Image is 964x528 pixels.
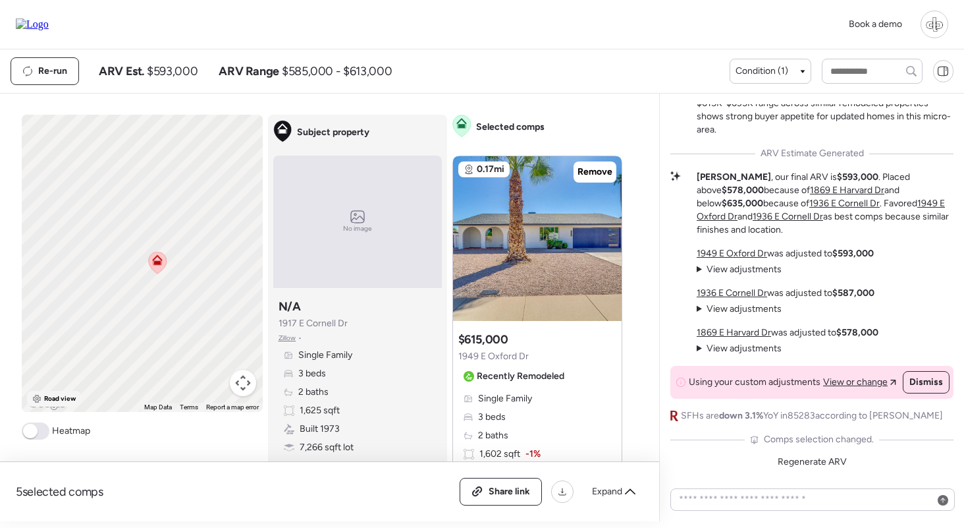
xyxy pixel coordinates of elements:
[279,333,296,343] span: Zillow
[697,327,771,338] a: 1869 E Harvard Dr
[836,327,878,338] strong: $578,000
[707,303,782,314] span: View adjustments
[206,403,259,411] a: Report a map error
[722,185,764,196] strong: $578,000
[753,211,823,222] a: 1936 E Cornell Dr
[707,264,782,275] span: View adjustments
[298,333,302,343] span: •
[52,425,90,438] span: Heatmap
[476,121,545,134] span: Selected comps
[764,433,874,446] span: Comps selection changed.
[298,386,329,399] span: 2 baths
[697,247,874,260] p: was adjusted to
[837,171,878,183] strong: $593,000
[298,349,352,362] span: Single Family
[697,263,782,276] summary: View adjustments
[282,63,392,79] span: $585,000 - $613,000
[297,126,369,139] span: Subject property
[16,484,103,500] span: 5 selected comps
[300,459,330,473] span: Garage
[809,198,880,209] a: 1936 E Cornell Dr
[697,287,767,299] a: 1936 E Cornell Dr
[697,287,874,300] p: was adjusted to
[38,65,67,78] span: Re-run
[722,198,763,209] strong: $635,000
[697,342,782,355] summary: View adjustments
[489,485,530,498] span: Share link
[778,456,847,467] span: Regenerate ARV
[697,171,771,183] strong: [PERSON_NAME]
[180,403,198,411] a: Terms (opens in new tab)
[823,376,888,389] span: View or change
[279,317,348,330] span: 1917 E Cornell Dr
[909,376,943,389] span: Dismiss
[16,18,49,30] img: Logo
[823,376,896,389] a: View or change
[697,326,878,339] p: was adjusted to
[477,163,504,176] span: 0.17mi
[479,448,520,461] span: 1,602 sqft
[25,395,68,412] img: Google
[300,441,354,454] span: 7,266 sqft lot
[707,343,782,354] span: View adjustments
[478,411,506,424] span: 3 beds
[525,448,541,461] span: -1%
[343,223,372,234] span: No image
[99,63,144,79] span: ARV Est.
[25,395,68,412] a: Open this area in Google Maps (opens a new window)
[810,185,884,196] a: 1869 E Harvard Dr
[736,65,788,78] span: Condition (1)
[279,299,301,314] h3: N/A
[147,63,198,79] span: $593,000
[697,303,782,316] summary: View adjustments
[298,367,326,380] span: 3 beds
[230,370,256,396] button: Map camera controls
[458,350,529,363] span: 1949 E Oxford Dr
[478,392,532,405] span: Single Family
[689,376,820,389] span: Using your custom adjustments
[478,429,508,442] span: 2 baths
[477,370,564,383] span: Recently Remodeled
[697,248,767,259] a: 1949 E Oxford Dr
[849,18,902,30] span: Book a demo
[832,248,874,259] strong: $593,000
[44,394,76,404] span: Road view
[681,409,943,423] span: SFHs are YoY in 85283 according to [PERSON_NAME]
[832,287,874,299] strong: $587,000
[458,332,508,347] h3: $615,000
[592,485,622,498] span: Expand
[697,171,953,237] p: , our final ARV is . Placed above because of and below because of . Favored and as best comps bec...
[719,410,763,421] span: down 3.1%
[761,147,864,160] span: ARV Estimate Generated
[219,63,279,79] span: ARV Range
[144,403,172,412] button: Map Data
[577,165,612,179] span: Remove
[300,423,340,436] span: Built 1973
[300,404,340,417] span: 1,625 sqft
